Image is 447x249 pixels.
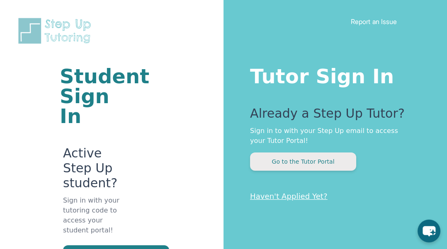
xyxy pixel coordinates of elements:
p: Already a Step Up Tutor? [250,106,414,126]
h1: Tutor Sign In [250,63,414,86]
p: Sign in with your tutoring code to access your student portal! [63,196,124,245]
h1: Student Sign In [60,66,124,126]
p: Sign in to with your Step Up email to access your Tutor Portal! [250,126,414,146]
a: Go to the Tutor Portal [250,157,356,165]
a: Report an Issue [351,17,397,26]
img: Step Up Tutoring horizontal logo [17,17,96,45]
a: Haven't Applied Yet? [250,192,328,201]
button: Go to the Tutor Portal [250,152,356,171]
button: chat-button [418,220,440,242]
p: Active Step Up student? [63,146,124,196]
